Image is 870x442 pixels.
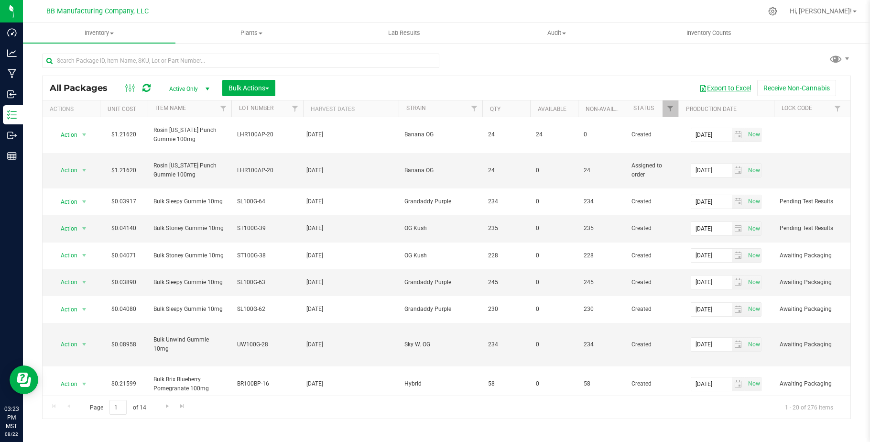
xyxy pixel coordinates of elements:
[155,105,186,111] a: Item Name
[745,276,761,289] span: select
[782,105,812,111] a: Lock Code
[536,166,572,175] span: 0
[536,130,572,139] span: 24
[584,166,620,175] span: 24
[175,400,189,413] a: Go to the last page
[100,366,148,402] td: $0.21599
[631,379,673,388] span: Created
[239,105,273,111] a: Lot Number
[7,48,17,58] inline-svg: Analytics
[7,69,17,78] inline-svg: Manufacturing
[175,23,328,43] a: Plants
[303,100,399,117] th: Harvest Dates
[631,130,673,139] span: Created
[78,164,90,177] span: select
[746,222,762,236] span: Set Current date
[780,340,840,349] span: Awaiting Packaging
[78,222,90,235] span: select
[745,222,761,235] span: select
[42,54,439,68] input: Search Package ID, Item Name, SKU, Lot or Part Number...
[745,195,761,209] span: select
[404,197,477,206] span: Grandaddy Purple
[745,249,761,262] span: select
[631,251,673,260] span: Created
[780,224,840,233] span: Pending Test Results
[78,276,90,289] span: select
[78,249,90,262] span: select
[586,106,628,112] a: Non-Available
[745,303,761,316] span: select
[584,340,620,349] span: 234
[746,164,762,177] span: Set Current date
[584,379,620,388] span: 58
[306,340,396,349] div: [DATE]
[732,164,746,177] span: select
[222,80,275,96] button: Bulk Actions
[584,130,620,139] span: 0
[746,338,762,352] span: Set Current date
[830,100,846,117] a: Filter
[488,197,524,206] span: 234
[757,80,836,96] button: Receive Non-Cannabis
[82,400,154,415] span: Page of 14
[404,251,477,260] span: OG Kush
[52,303,78,316] span: Action
[237,305,297,314] span: SL100G-62
[746,249,762,263] span: Set Current date
[237,340,297,349] span: UW100G-28
[780,251,840,260] span: Awaiting Packaging
[287,100,303,117] a: Filter
[237,224,297,233] span: ST100G-39
[306,305,396,314] div: [DATE]
[732,303,746,316] span: select
[536,340,572,349] span: 0
[674,29,744,37] span: Inventory Counts
[488,305,524,314] span: 230
[176,29,327,37] span: Plants
[4,405,19,431] p: 03:23 PM MST
[631,197,673,206] span: Created
[404,130,477,139] span: Banana OG
[108,106,136,112] a: Unit Cost
[631,278,673,287] span: Created
[488,130,524,139] span: 24
[536,305,572,314] span: 0
[732,338,746,351] span: select
[153,224,226,233] span: Bulk Stoney Gummie 10mg
[536,224,572,233] span: 0
[50,83,117,93] span: All Packages
[746,128,762,142] span: Set Current date
[767,7,779,16] div: Manage settings
[153,126,226,144] span: Rosin [US_STATE] Punch Gummie 100mg
[306,224,396,233] div: [DATE]
[488,379,524,388] span: 58
[100,153,148,189] td: $1.21620
[306,197,396,206] div: [DATE]
[746,377,762,391] span: Set Current date
[584,278,620,287] span: 245
[52,249,78,262] span: Action
[100,296,148,323] td: $0.04080
[631,161,673,179] span: Assigned to order
[52,276,78,289] span: Action
[746,302,762,316] span: Set Current date
[160,400,174,413] a: Go to the next page
[237,379,297,388] span: BR100BP-16
[490,106,500,112] a: Qty
[745,338,761,351] span: select
[100,243,148,269] td: $0.04071
[488,340,524,349] span: 234
[404,340,477,349] span: Sky W. OG
[216,100,231,117] a: Filter
[404,278,477,287] span: Grandaddy Purple
[52,222,78,235] span: Action
[10,365,38,394] iframe: Resource center
[746,276,762,289] span: Set Current date
[663,100,678,117] a: Filter
[404,305,477,314] span: Grandaddy Purple
[780,305,840,314] span: Awaiting Packaging
[7,28,17,37] inline-svg: Dashboard
[732,195,746,209] span: select
[745,128,761,142] span: select
[467,100,482,117] a: Filter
